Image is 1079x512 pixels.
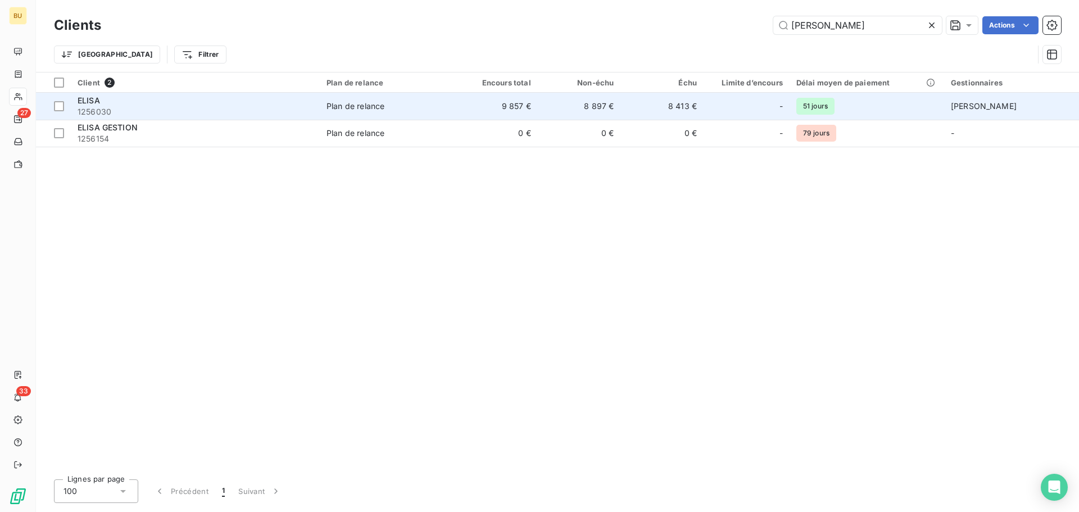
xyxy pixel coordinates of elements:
div: BU [9,7,27,25]
button: Précédent [147,479,215,503]
span: - [779,128,783,139]
span: ELISA [78,96,100,105]
div: Non-échu [545,78,614,87]
span: 27 [17,108,31,118]
span: [PERSON_NAME] [951,101,1017,111]
span: - [779,101,783,112]
td: 0 € [620,120,704,147]
span: 2 [105,78,115,88]
button: Actions [982,16,1039,34]
span: 1256030 [78,106,313,117]
div: Plan de relance [327,78,448,87]
div: Open Intercom Messenger [1041,474,1068,501]
input: Rechercher [773,16,942,34]
button: 1 [215,479,232,503]
button: Filtrer [174,46,226,64]
button: [GEOGRAPHIC_DATA] [54,46,160,64]
td: 8 413 € [620,93,704,120]
div: Échu [627,78,697,87]
h3: Clients [54,15,101,35]
span: - [951,128,954,138]
button: Suivant [232,479,288,503]
div: Gestionnaires [951,78,1072,87]
div: Plan de relance [327,128,384,139]
span: 79 jours [796,125,836,142]
span: 1 [222,486,225,497]
div: Encours total [461,78,531,87]
span: 51 jours [796,98,835,115]
span: ELISA GESTION [78,123,138,132]
div: Limite d’encours [710,78,783,87]
span: 1256154 [78,133,313,144]
td: 0 € [538,120,621,147]
td: 9 857 € [455,93,538,120]
span: 33 [16,386,31,396]
div: Plan de relance [327,101,384,112]
td: 8 897 € [538,93,621,120]
span: 100 [64,486,77,497]
div: Délai moyen de paiement [796,78,937,87]
span: Client [78,78,100,87]
img: Logo LeanPay [9,487,27,505]
td: 0 € [455,120,538,147]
